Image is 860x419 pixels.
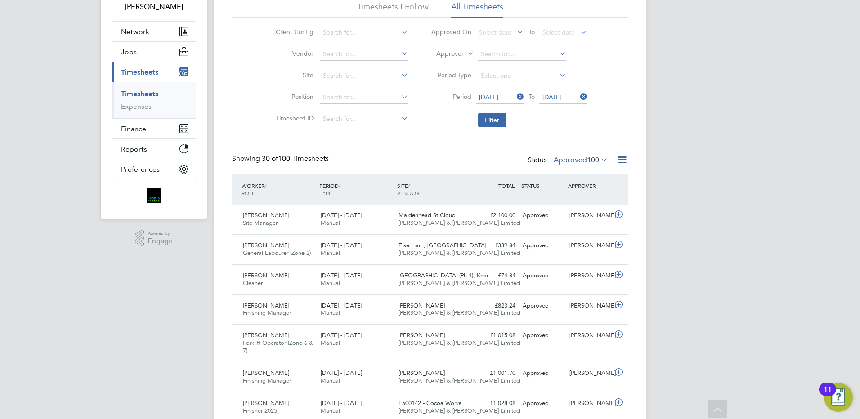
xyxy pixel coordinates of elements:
[451,1,503,18] li: All Timesheets
[320,48,408,61] input: Search for...
[397,189,419,196] span: VENDOR
[519,396,566,411] div: Approved
[321,331,362,339] span: [DATE] - [DATE]
[321,339,340,347] span: Manual
[566,208,613,223] div: [PERSON_NAME]
[478,113,506,127] button: Filter
[273,28,314,36] label: Client Config
[112,62,196,82] button: Timesheets
[519,366,566,381] div: Approved
[321,272,362,279] span: [DATE] - [DATE]
[554,156,608,165] label: Approved
[321,309,340,316] span: Manual
[472,299,519,313] div: £823.24
[320,70,408,82] input: Search for...
[239,178,317,201] div: WORKER
[399,377,520,384] span: [PERSON_NAME] & [PERSON_NAME] Limited
[321,241,362,249] span: [DATE] - [DATE]
[147,188,161,203] img: bromak-logo-retina.png
[519,208,566,223] div: Approved
[321,377,340,384] span: Manual
[273,49,314,58] label: Vendor
[431,71,471,79] label: Period Type
[321,279,340,287] span: Manual
[121,68,158,76] span: Timesheets
[519,178,566,194] div: STATUS
[528,154,610,167] div: Status
[408,182,410,189] span: /
[566,366,613,381] div: [PERSON_NAME]
[472,268,519,283] div: £74.84
[542,28,575,36] span: Select date
[566,299,613,313] div: [PERSON_NAME]
[243,219,278,227] span: Site Manager
[243,302,289,309] span: [PERSON_NAME]
[479,28,511,36] span: Select date
[243,369,289,377] span: [PERSON_NAME]
[121,102,152,111] a: Expenses
[399,279,520,287] span: [PERSON_NAME] & [PERSON_NAME] Limited
[112,119,196,138] button: Finance
[519,328,566,343] div: Approved
[243,309,291,316] span: Finishing Manager
[399,272,494,279] span: [GEOGRAPHIC_DATA] (Ph 1), Knar…
[121,145,147,153] span: Reports
[479,93,498,101] span: [DATE]
[112,159,196,179] button: Preferences
[519,238,566,253] div: Approved
[566,396,613,411] div: [PERSON_NAME]
[399,302,445,309] span: [PERSON_NAME]
[112,188,196,203] a: Go to home page
[472,396,519,411] div: £1,028.08
[566,268,613,283] div: [PERSON_NAME]
[399,369,445,377] span: [PERSON_NAME]
[112,1,196,12] span: Aaron Lockwood
[399,249,520,257] span: [PERSON_NAME] & [PERSON_NAME] Limited
[321,302,362,309] span: [DATE] - [DATE]
[262,154,278,163] span: 30 of
[273,71,314,79] label: Site
[498,182,515,189] span: TOTAL
[542,93,562,101] span: [DATE]
[243,211,289,219] span: [PERSON_NAME]
[526,26,537,38] span: To
[431,93,471,101] label: Period
[526,91,537,103] span: To
[395,178,473,201] div: SITE
[824,383,853,412] button: Open Resource Center, 11 new notifications
[121,48,137,56] span: Jobs
[320,113,408,125] input: Search for...
[321,407,340,415] span: Manual
[399,219,520,227] span: [PERSON_NAME] & [PERSON_NAME] Limited
[273,114,314,122] label: Timesheet ID
[232,154,331,164] div: Showing
[472,208,519,223] div: £2,100.00
[321,211,362,219] span: [DATE] - [DATE]
[423,49,464,58] label: Approver
[566,238,613,253] div: [PERSON_NAME]
[243,241,289,249] span: [PERSON_NAME]
[321,249,340,257] span: Manual
[243,279,263,287] span: Cleaner
[472,366,519,381] div: £1,001.70
[472,328,519,343] div: £1,015.08
[319,189,332,196] span: TYPE
[399,241,486,249] span: Elsenham, [GEOGRAPHIC_DATA]
[357,1,429,18] li: Timesheets I Follow
[243,377,291,384] span: Finishing Manager
[243,331,289,339] span: [PERSON_NAME]
[121,165,160,174] span: Preferences
[112,139,196,159] button: Reports
[587,156,599,165] span: 100
[519,299,566,313] div: Approved
[242,189,255,196] span: ROLE
[243,407,277,415] span: Finisher 2025
[148,237,173,245] span: Engage
[317,178,395,201] div: PERIOD
[478,70,566,82] input: Select one
[399,399,467,407] span: E500142 - Cocoa Works…
[262,154,329,163] span: 100 Timesheets
[112,82,196,118] div: Timesheets
[121,125,146,133] span: Finance
[321,369,362,377] span: [DATE] - [DATE]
